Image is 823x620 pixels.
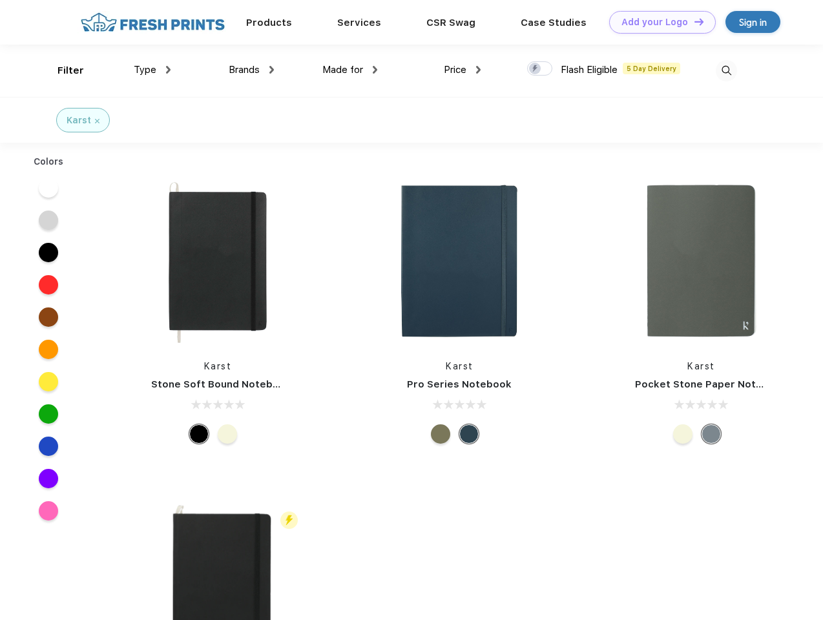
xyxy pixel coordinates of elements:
img: desktop_search.svg [716,60,737,81]
span: Type [134,64,156,76]
div: Karst [67,114,91,127]
span: Price [444,64,466,76]
div: Colors [24,155,74,169]
div: Filter [57,63,84,78]
a: Karst [446,361,474,371]
a: CSR Swag [426,17,475,28]
div: Beige [673,424,693,444]
a: Products [246,17,292,28]
span: Brands [229,64,260,76]
div: Add your Logo [621,17,688,28]
img: fo%20logo%202.webp [77,11,229,34]
img: dropdown.png [373,66,377,74]
a: Sign in [725,11,780,33]
div: Beige [218,424,237,444]
a: Services [337,17,381,28]
span: 5 Day Delivery [623,63,680,74]
img: flash_active_toggle.svg [280,512,298,529]
img: func=resize&h=266 [373,175,545,347]
div: Gray [702,424,721,444]
div: Black [189,424,209,444]
a: Stone Soft Bound Notebook [151,378,291,390]
div: Navy [459,424,479,444]
div: Sign in [739,15,767,30]
a: Pro Series Notebook [407,378,512,390]
img: func=resize&h=266 [616,175,787,347]
a: Karst [687,361,715,371]
div: Olive [431,424,450,444]
a: Karst [204,361,232,371]
img: dropdown.png [269,66,274,74]
img: dropdown.png [476,66,481,74]
a: Pocket Stone Paper Notebook [635,378,787,390]
span: Made for [322,64,363,76]
img: dropdown.png [166,66,171,74]
img: func=resize&h=266 [132,175,304,347]
span: Flash Eligible [561,64,618,76]
img: DT [694,18,703,25]
img: filter_cancel.svg [95,119,99,123]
